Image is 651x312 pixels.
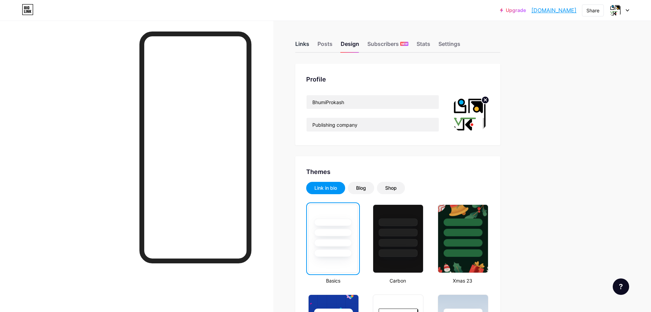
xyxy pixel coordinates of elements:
[306,277,360,284] div: Basics
[306,167,489,176] div: Themes
[317,40,333,52] div: Posts
[531,6,577,14] a: [DOMAIN_NAME]
[307,118,439,132] input: Bio
[417,40,430,52] div: Stats
[450,95,489,134] img: BhumiProkash ভূমিপ্রকাশ
[385,185,397,191] div: Shop
[436,277,489,284] div: Xmas 23
[371,277,424,284] div: Carbon
[586,7,599,14] div: Share
[307,95,439,109] input: Name
[314,185,337,191] div: Link in bio
[367,40,408,52] div: Subscribers
[341,40,359,52] div: Design
[401,42,408,46] span: NEW
[609,4,622,17] img: BhumiProkash ভূমিপ্রকাশ
[306,75,489,84] div: Profile
[356,185,366,191] div: Blog
[295,40,309,52] div: Links
[438,40,460,52] div: Settings
[500,8,526,13] a: Upgrade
